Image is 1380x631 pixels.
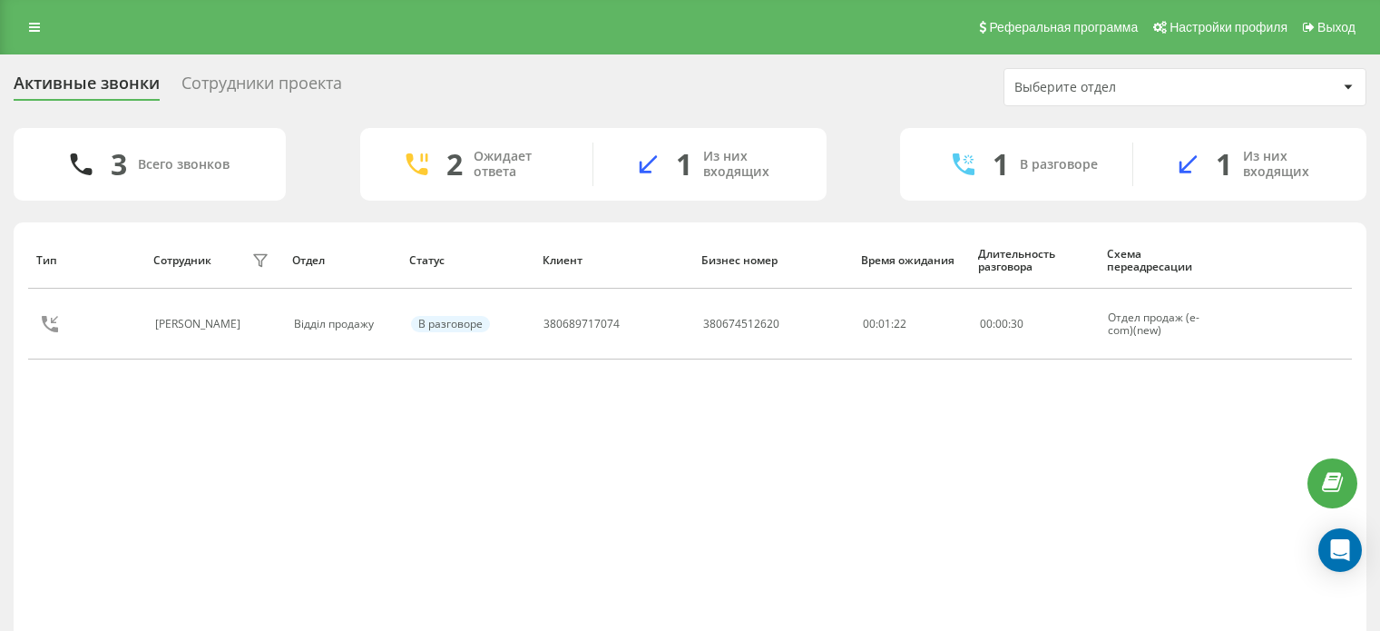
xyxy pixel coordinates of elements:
span: Выход [1317,20,1356,35]
div: Сотрудники проекта [181,74,342,102]
div: Open Intercom Messenger [1318,528,1362,572]
div: Тип [36,254,136,267]
div: 1 [993,147,1009,182]
span: 30 [1011,316,1023,331]
div: Время ожидания [861,254,961,267]
div: Бизнес номер [701,254,844,267]
span: Настройки профиля [1170,20,1287,35]
div: 1 [1216,147,1232,182]
div: Из них входящих [1243,149,1339,180]
div: Отдел [292,254,392,267]
div: : : [980,318,1023,330]
div: Всего звонков [138,157,230,173]
div: Из них входящих [703,149,799,180]
div: Длительность разговора [978,248,1090,274]
div: Сотрудник [153,254,211,267]
div: [PERSON_NAME] [155,318,245,330]
span: Реферальная программа [989,20,1138,35]
div: Активные звонки [14,74,160,102]
div: 00:01:22 [863,318,960,330]
div: Клиент [543,254,685,267]
div: 380689717074 [543,318,620,330]
div: 380674512620 [703,318,779,330]
div: Выберите отдел [1014,80,1231,95]
div: 1 [676,147,692,182]
div: 3 [111,147,127,182]
div: Отдел продаж (e-com)(new) [1108,311,1225,338]
div: В разговоре [411,316,490,332]
div: 2 [446,147,463,182]
div: Ожидает ответа [474,149,565,180]
div: Відділ продажу [294,318,391,330]
div: Статус [409,254,525,267]
span: 00 [995,316,1008,331]
div: Схема переадресации [1107,248,1227,274]
span: 00 [980,316,993,331]
div: В разговоре [1020,157,1098,173]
